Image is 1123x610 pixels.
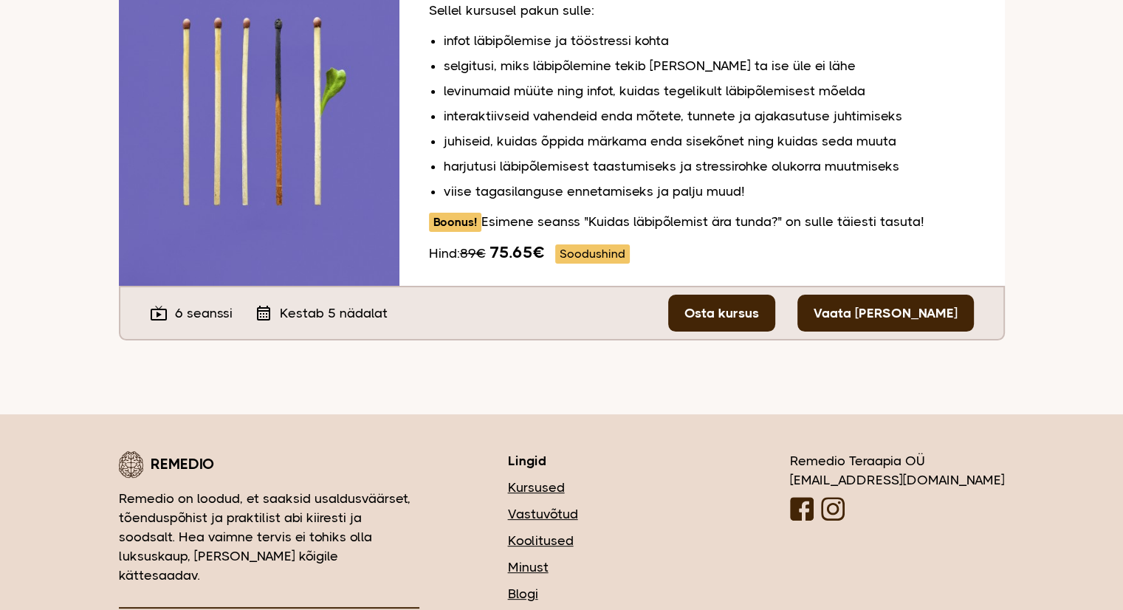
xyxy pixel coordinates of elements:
i: calendar_month [255,304,272,322]
img: Facebooki logo [790,497,814,521]
a: Vastuvõtud [508,504,701,524]
img: Remedio logo [119,451,143,478]
li: harjutusi läbipõlemisest taastumiseks ja stressirohke olukorra muutmiseks [444,157,975,176]
img: Instagrammi logo [821,497,845,521]
p: Esimene seanss "Kuidas läbipõlemist ära tunda?" on sulle täiesti tasuta! [429,212,975,232]
div: Hind: [429,243,975,264]
div: [EMAIL_ADDRESS][DOMAIN_NAME] [790,470,1005,490]
b: 75.65€ [490,243,544,261]
span: Soodushind [555,244,630,264]
li: viise tagasilanguse ennetamiseks ja palju muud! [444,182,975,201]
p: Remedio on loodud, et saaksid usaldusväärset, tõenduspõhist ja praktilist abi kiiresti ja soodsal... [119,489,419,585]
p: Sellel kursusel pakun sulle: [429,1,975,20]
div: Remedio [119,451,419,478]
span: 89€ [460,246,486,261]
span: Boonus! [429,213,481,232]
a: Osta kursus [668,295,775,332]
div: 6 seanssi [150,304,233,323]
a: Vaata [PERSON_NAME] [797,295,974,332]
i: live_tv [150,304,168,322]
h3: Lingid [508,451,701,470]
li: infot läbipõlemise ja tööstressi kohta [444,31,975,50]
div: Kestab 5 nädalat [255,304,388,323]
li: interaktiivseid vahendeid enda mõtete, tunnete ja ajakasutuse juhtimiseks [444,106,975,126]
a: Koolitused [508,531,701,550]
a: Minust [508,558,701,577]
li: levinumaid müüte ning infot, kuidas tegelikult läbipõlemisest mõelda [444,81,975,100]
div: Remedio Teraapia OÜ [790,451,1005,526]
li: juhiseid, kuidas õppida märkama enda sisekõnet ning kuidas seda muuta [444,131,975,151]
li: selgitusi, miks läbipõlemine tekib [PERSON_NAME] ta ise üle ei lähe [444,56,975,75]
a: Blogi [508,584,701,603]
a: Kursused [508,478,701,497]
